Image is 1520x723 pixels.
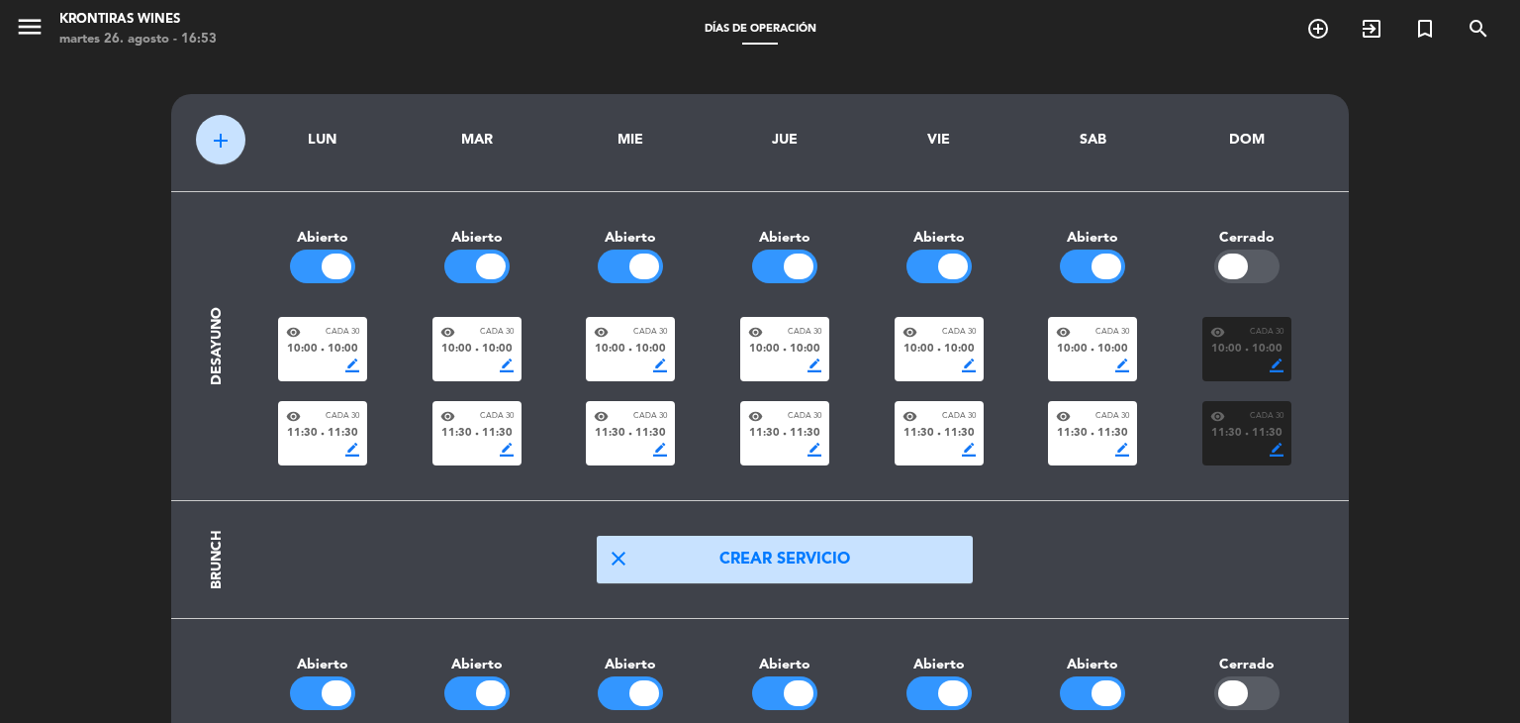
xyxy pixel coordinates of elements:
[400,654,554,676] div: Abierto
[328,425,358,443] span: 11:30
[862,654,1016,676] div: Abierto
[1057,425,1088,443] span: 11:30
[206,530,229,589] div: Brunch
[722,129,847,152] div: JUE
[1360,17,1383,41] i: exit_to_app
[1211,425,1242,443] span: 11:30
[937,348,941,352] span: fiber_manual_record
[749,425,780,443] span: 11:30
[1250,326,1283,339] span: Cada 30
[902,409,917,424] span: visibility
[1170,654,1324,676] div: Cerrado
[944,341,975,359] span: 10:00
[209,129,233,153] span: add
[1245,432,1249,436] span: fiber_manual_record
[1115,359,1129,372] span: border_color
[1467,17,1490,41] i: search
[1210,325,1225,340] span: visibility
[1057,341,1088,359] span: 10:00
[944,425,975,443] span: 11:30
[1210,409,1225,424] span: visibility
[1185,129,1309,152] div: DOM
[653,359,667,372] span: border_color
[482,425,513,443] span: 11:30
[400,227,554,250] div: Abierto
[748,325,763,340] span: visibility
[196,115,245,164] button: add
[441,341,472,359] span: 10:00
[475,432,479,436] span: fiber_manual_record
[260,129,385,152] div: LUN
[1270,443,1283,457] span: border_color
[595,425,625,443] span: 11:30
[345,443,359,457] span: border_color
[1031,129,1156,152] div: SAB
[482,341,513,359] span: 10:00
[440,325,455,340] span: visibility
[1270,359,1283,372] span: border_color
[287,341,318,359] span: 10:00
[440,409,455,424] span: visibility
[902,325,917,340] span: visibility
[937,432,941,436] span: fiber_manual_record
[1091,432,1094,436] span: fiber_manual_record
[1413,17,1437,41] i: turned_in_not
[1056,409,1071,424] span: visibility
[1095,410,1129,423] span: Cada 30
[633,326,667,339] span: Cada 30
[500,359,514,372] span: border_color
[788,326,821,339] span: Cada 30
[59,30,217,50] div: martes 26. agosto - 16:53
[500,443,514,457] span: border_color
[1115,443,1129,457] span: border_color
[962,359,976,372] span: border_color
[708,227,862,250] div: Abierto
[594,409,609,424] span: visibility
[749,341,780,359] span: 10:00
[1091,348,1094,352] span: fiber_manual_record
[633,410,667,423] span: Cada 30
[245,227,400,250] div: Abierto
[245,654,400,676] div: Abierto
[1250,410,1283,423] span: Cada 30
[206,307,229,385] div: Desayuno
[415,129,539,152] div: MAR
[441,425,472,443] span: 11:30
[962,443,976,457] span: border_color
[345,359,359,372] span: border_color
[1097,341,1128,359] span: 10:00
[942,410,976,423] span: Cada 30
[807,359,821,372] span: border_color
[321,348,325,352] span: fiber_manual_record
[783,348,787,352] span: fiber_manual_record
[628,432,632,436] span: fiber_manual_record
[475,348,479,352] span: fiber_manual_record
[862,227,1016,250] div: Abierto
[1211,341,1242,359] span: 10:00
[553,227,708,250] div: Abierto
[15,12,45,49] button: menu
[635,425,666,443] span: 11:30
[1056,325,1071,340] span: visibility
[877,129,1001,152] div: VIE
[942,326,976,339] span: Cada 30
[807,443,821,457] span: border_color
[286,409,301,424] span: visibility
[607,547,630,570] span: close
[1095,326,1129,339] span: Cada 30
[628,348,632,352] span: fiber_manual_record
[790,425,820,443] span: 11:30
[597,536,973,583] button: closeCrear servicio
[59,10,217,30] div: Krontiras Wines
[653,443,667,457] span: border_color
[695,24,826,35] span: Días de Operación
[1016,227,1171,250] div: Abierto
[748,409,763,424] span: visibility
[788,410,821,423] span: Cada 30
[480,326,514,339] span: Cada 30
[326,326,359,339] span: Cada 30
[1016,654,1171,676] div: Abierto
[1252,425,1282,443] span: 11:30
[594,325,609,340] span: visibility
[286,325,301,340] span: visibility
